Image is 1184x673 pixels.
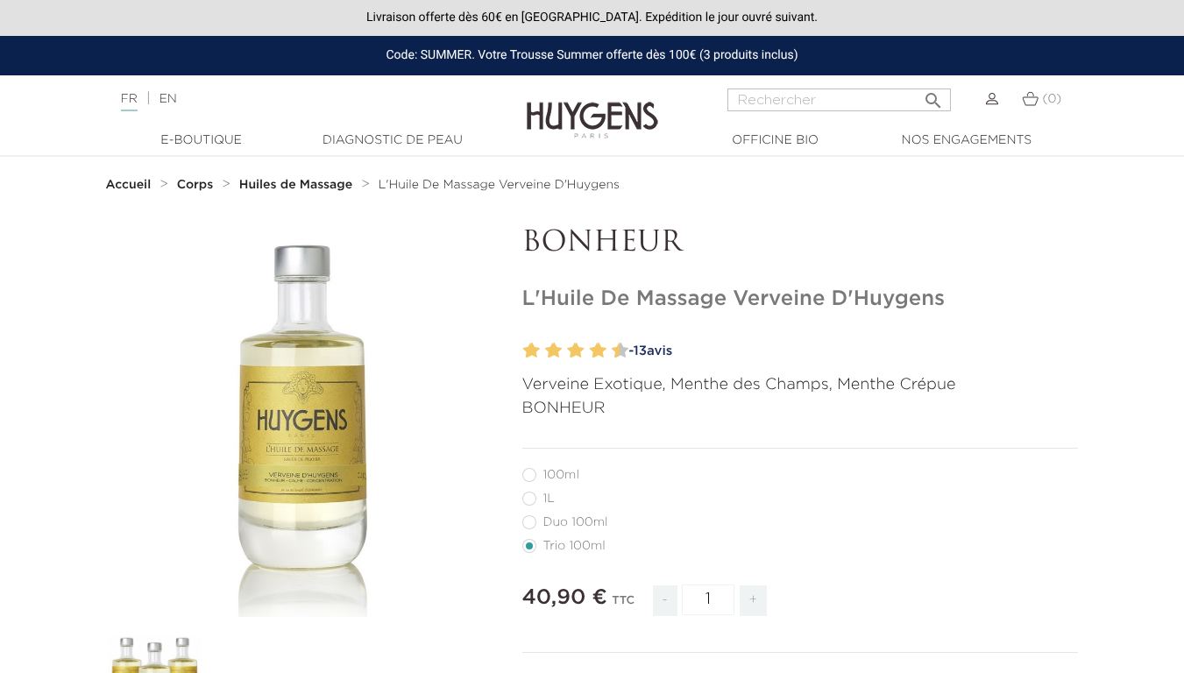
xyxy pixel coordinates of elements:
strong: Accueil [106,179,152,191]
img: Huygens [527,74,658,141]
input: Quantité [682,584,734,615]
strong: Corps [177,179,214,191]
label: 4 [549,338,562,364]
span: L'Huile De Massage Verveine D'Huygens [379,179,620,191]
a: -13avis [623,338,1079,365]
strong: Huiles de Massage [239,179,352,191]
a: FR [121,93,138,111]
label: 6 [571,338,585,364]
span: 13 [634,344,647,358]
label: 7 [585,338,592,364]
span: 40,90 € [522,587,607,608]
p: BONHEUR [522,397,1079,421]
a: EN [159,93,176,105]
a: E-Boutique [114,131,289,150]
div: TTC [612,582,635,629]
label: 8 [593,338,606,364]
a: Huiles de Massage [239,178,357,192]
a: Diagnostic de peau [305,131,480,150]
i:  [923,85,944,106]
button:  [918,83,949,107]
h1: L'Huile De Massage Verveine D'Huygens [522,287,1079,312]
label: 3 [542,338,548,364]
label: 9 [608,338,614,364]
a: Accueil [106,178,155,192]
label: 100ml [522,468,600,482]
label: 1 [520,338,526,364]
label: 5 [564,338,570,364]
div: | [112,89,480,110]
label: 10 [615,338,628,364]
a: Corps [177,178,217,192]
span: - [653,585,677,616]
span: + [740,585,768,616]
label: Trio 100ml [522,539,627,553]
p: Verveine Exotique, Menthe des Champs, Menthe Crépue [522,373,1079,397]
a: Nos engagements [879,131,1054,150]
a: L'Huile De Massage Verveine D'Huygens [379,178,620,192]
span: (0) [1042,93,1061,105]
p: BONHEUR [522,227,1079,260]
label: 2 [527,338,540,364]
label: Duo 100ml [522,515,629,529]
label: 1L [522,492,576,506]
a: Officine Bio [688,131,863,150]
input: Rechercher [727,89,951,111]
